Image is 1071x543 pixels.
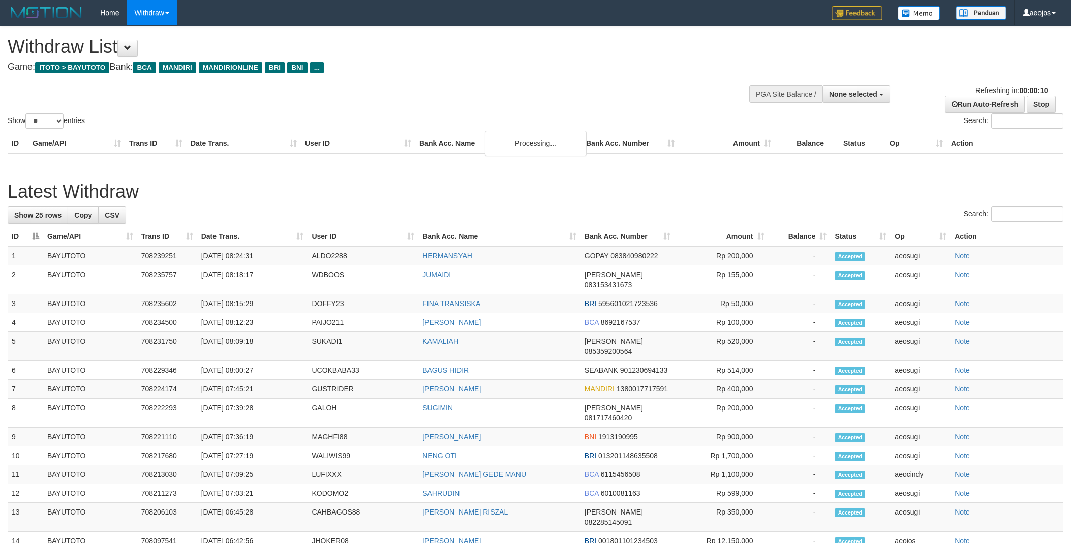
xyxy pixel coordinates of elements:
td: [DATE] 08:24:31 [197,246,308,265]
a: CSV [98,206,126,224]
td: aeosugi [891,313,951,332]
th: ID: activate to sort column descending [8,227,43,246]
a: HERMANSYAH [422,252,472,260]
td: BAYUTOTO [43,294,137,313]
a: Show 25 rows [8,206,68,224]
td: 708234500 [137,313,197,332]
td: BAYUTOTO [43,313,137,332]
a: Note [955,451,970,460]
th: Date Trans. [187,134,301,153]
th: Status: activate to sort column ascending [831,227,891,246]
td: 1 [8,246,43,265]
span: [PERSON_NAME] [585,270,643,279]
span: [PERSON_NAME] [585,404,643,412]
td: [DATE] 08:15:29 [197,294,308,313]
td: Rp 514,000 [675,361,769,380]
a: BAGUS HIDIR [422,366,469,374]
th: Trans ID: activate to sort column ascending [137,227,197,246]
td: aeosugi [891,265,951,294]
a: Note [955,404,970,412]
th: User ID [301,134,415,153]
td: PAIJO211 [308,313,418,332]
span: Accepted [835,367,865,375]
td: [DATE] 07:03:21 [197,484,308,503]
td: aeosugi [891,428,951,446]
a: [PERSON_NAME] GEDE MANU [422,470,526,478]
img: Feedback.jpg [832,6,882,20]
th: Balance: activate to sort column ascending [769,227,831,246]
td: aeosugi [891,361,951,380]
span: Copy 8692167537 to clipboard [601,318,640,326]
th: Game/API [28,134,125,153]
td: aeosugi [891,503,951,532]
a: [PERSON_NAME] [422,433,481,441]
td: KODOMO2 [308,484,418,503]
th: Bank Acc. Number [582,134,679,153]
th: Amount [679,134,775,153]
td: WALIWIS99 [308,446,418,465]
td: Rp 50,000 [675,294,769,313]
td: - [769,484,831,503]
span: Accepted [835,452,865,461]
a: Note [955,433,970,441]
td: SUKADI1 [308,332,418,361]
td: WDBOOS [308,265,418,294]
td: [DATE] 08:09:18 [197,332,308,361]
th: Op [885,134,947,153]
span: Copy 013201148635508 to clipboard [598,451,658,460]
input: Search: [991,206,1063,222]
th: Bank Acc. Number: activate to sort column ascending [580,227,675,246]
a: Note [955,318,970,326]
span: BNI [287,62,307,73]
span: Accepted [835,271,865,280]
a: KAMALIAH [422,337,458,345]
td: 13 [8,503,43,532]
span: Accepted [835,433,865,442]
th: User ID: activate to sort column ascending [308,227,418,246]
td: 708206103 [137,503,197,532]
span: GOPAY [585,252,608,260]
strong: 00:00:10 [1019,86,1048,95]
td: 11 [8,465,43,484]
td: - [769,294,831,313]
span: MANDIRI [585,385,615,393]
th: Op: activate to sort column ascending [891,227,951,246]
td: [DATE] 08:12:23 [197,313,308,332]
td: ALDO2288 [308,246,418,265]
td: 708222293 [137,399,197,428]
td: Rp 200,000 [675,246,769,265]
a: Run Auto-Refresh [945,96,1025,113]
td: aeosugi [891,446,951,465]
span: Accepted [835,252,865,261]
a: JUMAIDI [422,270,451,279]
span: None selected [829,90,877,98]
td: 708221110 [137,428,197,446]
a: Note [955,508,970,516]
span: Copy 081717460420 to clipboard [585,414,632,422]
a: Note [955,470,970,478]
th: Status [839,134,885,153]
a: Note [955,252,970,260]
td: 708211273 [137,484,197,503]
a: NENG OTI [422,451,457,460]
span: [PERSON_NAME] [585,337,643,345]
span: Show 25 rows [14,211,62,219]
td: Rp 155,000 [675,265,769,294]
span: BCA [585,489,599,497]
td: BAYUTOTO [43,361,137,380]
td: aeosugi [891,246,951,265]
td: 12 [8,484,43,503]
a: SAHRUDIN [422,489,460,497]
td: - [769,380,831,399]
th: ID [8,134,28,153]
td: - [769,428,831,446]
td: BAYUTOTO [43,380,137,399]
td: [DATE] 07:27:19 [197,446,308,465]
td: [DATE] 06:45:28 [197,503,308,532]
td: aeosugi [891,484,951,503]
label: Search: [964,206,1063,222]
img: panduan.png [956,6,1006,20]
td: Rp 1,100,000 [675,465,769,484]
button: None selected [822,85,890,103]
span: Copy 901230694133 to clipboard [620,366,667,374]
